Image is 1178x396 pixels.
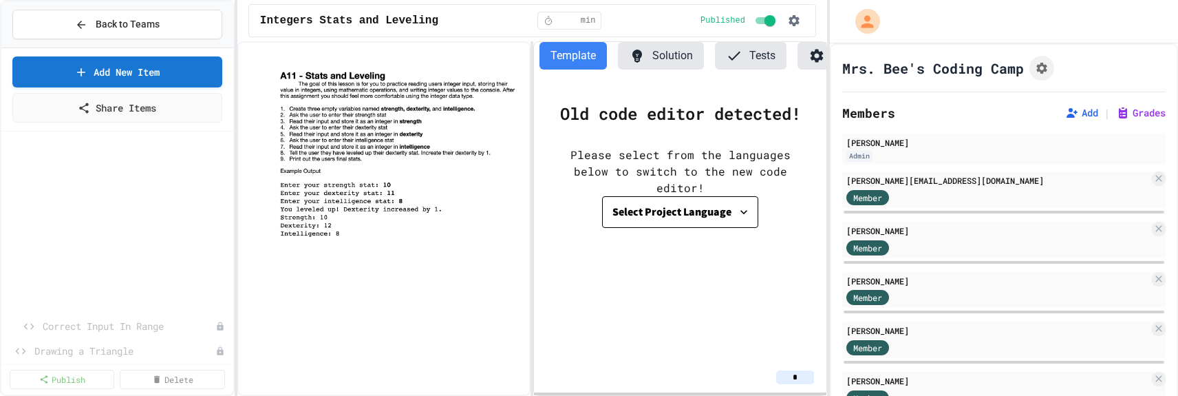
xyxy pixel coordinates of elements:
a: Add New Item [12,56,222,87]
iframe: chat widget [1064,281,1164,340]
div: My Account [841,6,883,37]
span: Published [700,15,745,26]
button: Solution [618,42,704,70]
span: | [1104,105,1111,121]
div: [PERSON_NAME] [846,225,1149,237]
div: Please select from the languages below to switch to the new code editor! [555,147,806,196]
button: Settings [797,42,883,70]
span: Member [853,191,882,204]
div: [PERSON_NAME][EMAIL_ADDRESS][DOMAIN_NAME] [846,174,1149,187]
div: [PERSON_NAME] [846,324,1149,337]
a: Share Items [12,93,222,123]
button: Grades [1116,106,1166,120]
button: Add [1065,106,1098,120]
span: min [581,15,596,26]
div: Content is published and visible to students [700,12,778,29]
span: Member [853,291,882,304]
iframe: chat widget [1120,341,1164,382]
a: Publish [10,370,114,389]
span: Back to Teams [96,17,160,32]
div: [PERSON_NAME] [846,375,1149,387]
div: Unpublished [215,322,225,331]
div: [PERSON_NAME] [846,275,1149,287]
button: Back to Teams [12,10,222,39]
h2: Members [842,103,895,123]
button: Assignment Settings [1029,56,1054,81]
span: Drawing a Triangle [34,344,215,358]
button: Select Project Language [602,196,758,228]
span: Correct Input In Range [43,319,215,333]
span: Member [853,242,882,254]
div: Unpublished [215,346,225,356]
a: Delete [120,370,224,389]
button: Tests [715,42,786,70]
div: Select Project Language [612,202,731,222]
button: Template [539,42,607,70]
span: Integers Stats and Leveling [260,12,438,29]
div: Admin [846,150,872,162]
div: [PERSON_NAME] [846,136,1161,149]
h1: Mrs. Bee's Coding Camp [842,59,1024,78]
span: Member [853,342,882,354]
div: Old code editor detected! [560,101,801,126]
